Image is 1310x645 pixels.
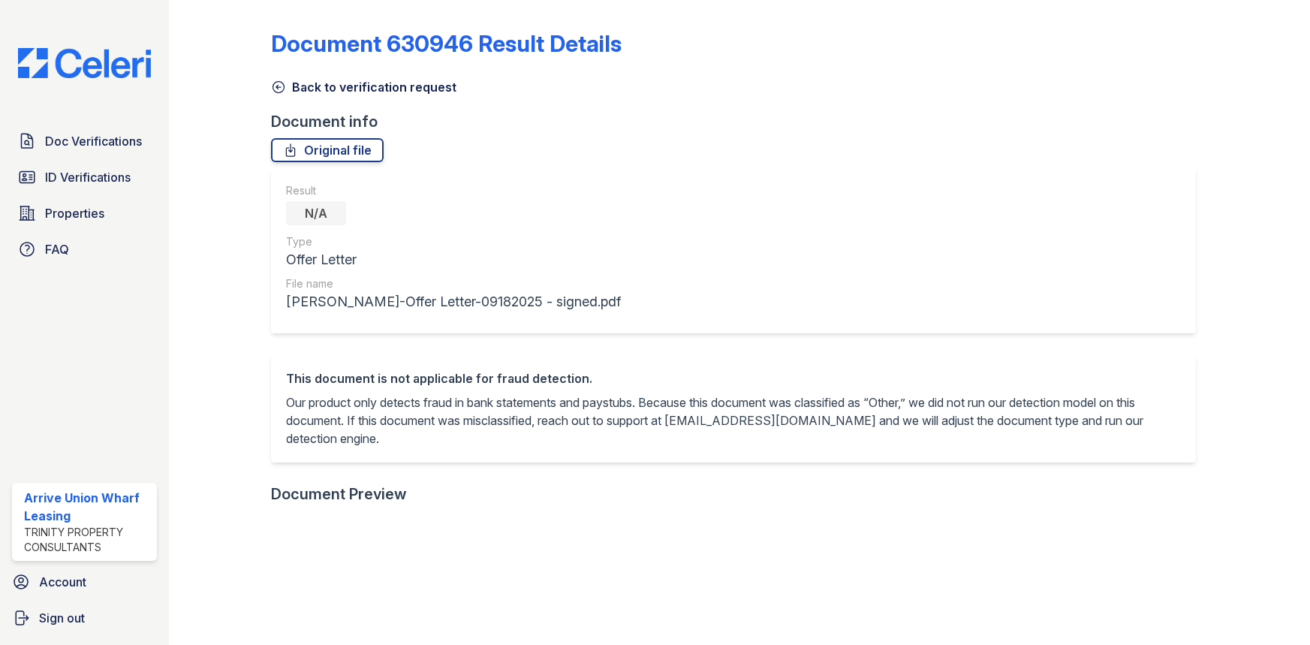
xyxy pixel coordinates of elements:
[286,249,621,270] div: Offer Letter
[286,201,346,225] div: N/A
[286,276,621,291] div: File name
[39,573,86,591] span: Account
[6,48,163,78] img: CE_Logo_Blue-a8612792a0a2168367f1c8372b55b34899dd931a85d93a1a3d3e32e68fde9ad4.png
[271,138,384,162] a: Original file
[286,369,1181,387] div: This document is not applicable for fraud detection.
[1247,585,1295,630] iframe: chat widget
[24,489,151,525] div: Arrive Union Wharf Leasing
[286,183,621,198] div: Result
[6,567,163,597] a: Account
[271,30,622,57] a: Document 630946 Result Details
[45,132,142,150] span: Doc Verifications
[12,126,157,156] a: Doc Verifications
[12,198,157,228] a: Properties
[286,234,621,249] div: Type
[12,234,157,264] a: FAQ
[39,609,85,627] span: Sign out
[12,162,157,192] a: ID Verifications
[271,111,1208,132] div: Document info
[271,78,456,96] a: Back to verification request
[24,525,151,555] div: Trinity Property Consultants
[45,168,131,186] span: ID Verifications
[45,240,69,258] span: FAQ
[45,204,104,222] span: Properties
[271,484,407,505] div: Document Preview
[286,393,1181,448] p: Our product only detects fraud in bank statements and paystubs. Because this document was classif...
[286,291,621,312] div: [PERSON_NAME]-Offer Letter-09182025 - signed.pdf
[6,603,163,633] a: Sign out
